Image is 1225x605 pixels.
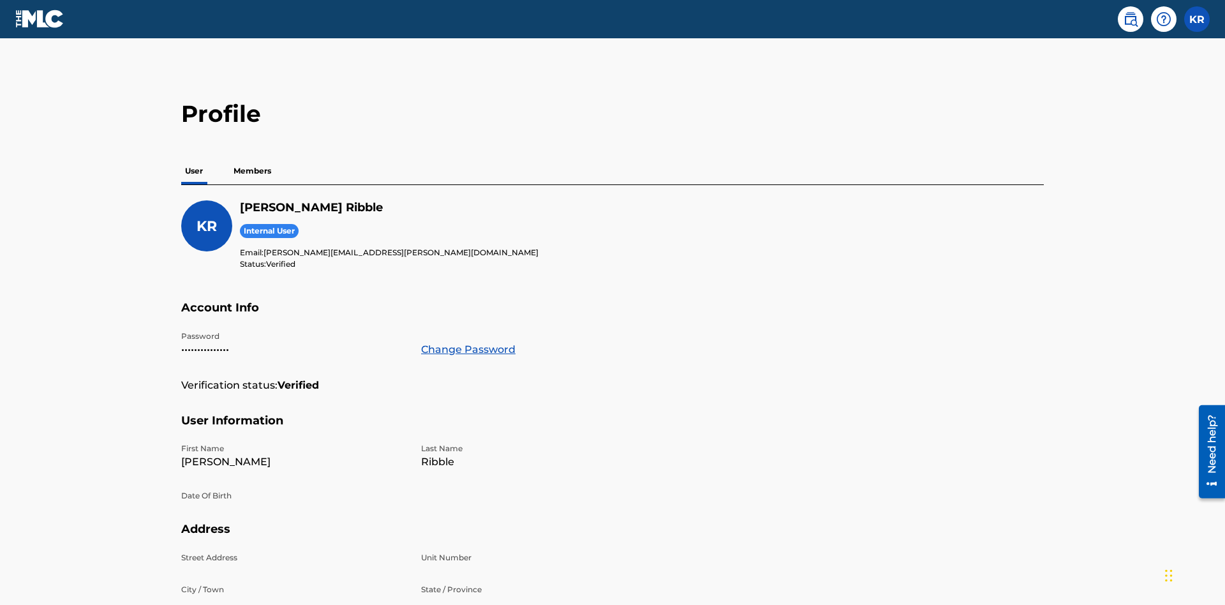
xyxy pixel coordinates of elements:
div: Drag [1165,556,1173,595]
p: Street Address [181,552,406,564]
p: Date Of Birth [181,490,406,502]
p: Members [230,158,275,184]
img: search [1123,11,1138,27]
p: State / Province [421,584,646,595]
h5: User Information [181,414,1044,444]
p: User [181,158,207,184]
div: User Menu [1184,6,1210,32]
span: Verified [266,259,295,269]
div: Help [1151,6,1177,32]
p: Ribble [421,454,646,470]
h5: Address [181,522,1044,552]
p: Unit Number [421,552,646,564]
p: Status: [240,258,538,270]
span: Internal User [240,224,299,239]
p: City / Town [181,584,406,595]
h5: Krystal Ribble [240,200,538,215]
p: Last Name [421,443,646,454]
a: Change Password [421,342,516,357]
strong: Verified [278,378,319,393]
p: Verification status: [181,378,278,393]
img: help [1156,11,1171,27]
p: Email: [240,247,538,258]
h5: Account Info [181,301,1044,331]
span: KR [197,218,217,235]
p: ••••••••••••••• [181,342,406,357]
img: MLC Logo [15,10,64,28]
iframe: Resource Center [1189,400,1225,505]
h2: Profile [181,100,1044,128]
p: First Name [181,443,406,454]
span: [PERSON_NAME][EMAIL_ADDRESS][PERSON_NAME][DOMAIN_NAME] [264,248,538,257]
a: Public Search [1118,6,1143,32]
p: [PERSON_NAME] [181,454,406,470]
iframe: Chat Widget [1161,544,1225,605]
p: Password [181,331,406,342]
